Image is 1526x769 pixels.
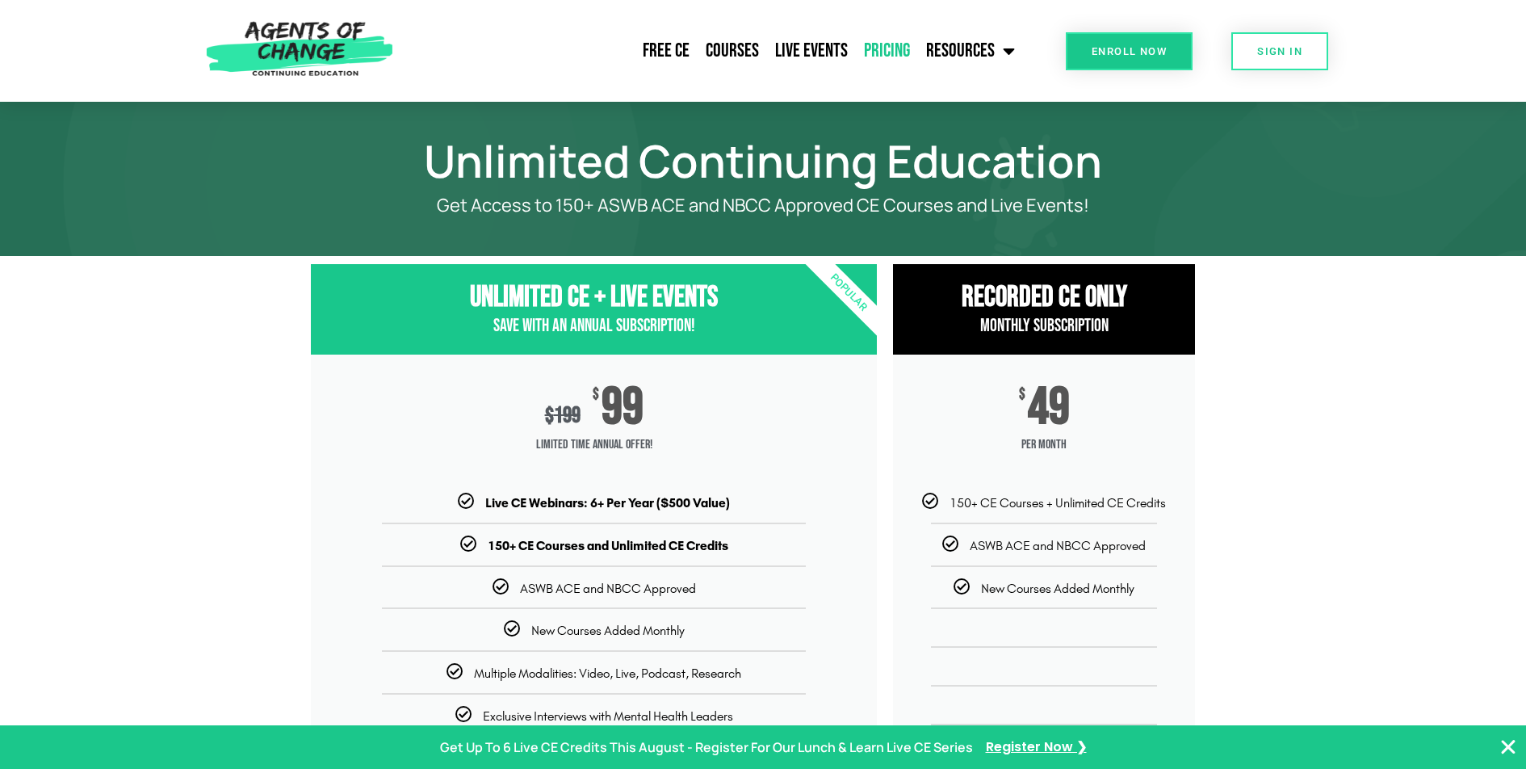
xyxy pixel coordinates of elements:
[303,142,1223,179] h1: Unlimited Continuing Education
[1231,32,1328,70] a: SIGN IN
[893,280,1195,315] h3: RECORDED CE ONly
[893,429,1195,461] span: per month
[635,31,698,71] a: Free CE
[485,495,730,511] b: Live CE Webinars: 6+ Per Year ($500 Value)
[488,538,728,553] b: 150+ CE Courses and Unlimited CE Credits
[1092,46,1167,57] span: Enroll Now
[698,31,767,71] a: Courses
[367,195,1159,216] p: Get Access to 150+ ASWB ACE and NBCC Approved CE Courses and Live Events!
[493,315,695,337] span: Save with an Annual Subscription!
[311,280,877,315] h3: Unlimited CE + Live Events
[856,31,918,71] a: Pricing
[1257,46,1302,57] span: SIGN IN
[986,736,1087,759] a: Register Now ❯
[602,387,644,429] span: 99
[520,581,696,596] span: ASWB ACE and NBCC Approved
[1499,737,1518,757] button: Close Banner
[531,623,685,638] span: New Courses Added Monthly
[1028,387,1070,429] span: 49
[980,315,1109,337] span: Monthly Subscription
[1019,387,1025,403] span: $
[545,402,581,429] div: 199
[440,736,973,759] p: Get Up To 6 Live CE Credits This August - Register For Our Lunch & Learn Live CE Series
[545,402,554,429] span: $
[1066,32,1193,70] a: Enroll Now
[474,666,741,681] span: Multiple Modalities: Video, Live, Podcast, Research
[918,31,1023,71] a: Resources
[970,538,1146,553] span: ASWB ACE and NBCC Approved
[311,429,877,461] span: Limited Time Annual Offer!
[756,200,942,386] div: Popular
[950,495,1166,511] span: 150+ CE Courses + Unlimited CE Credits
[483,708,733,724] span: Exclusive Interviews with Mental Health Leaders
[767,31,856,71] a: Live Events
[981,581,1134,596] span: New Courses Added Monthly
[593,387,599,403] span: $
[401,31,1023,71] nav: Menu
